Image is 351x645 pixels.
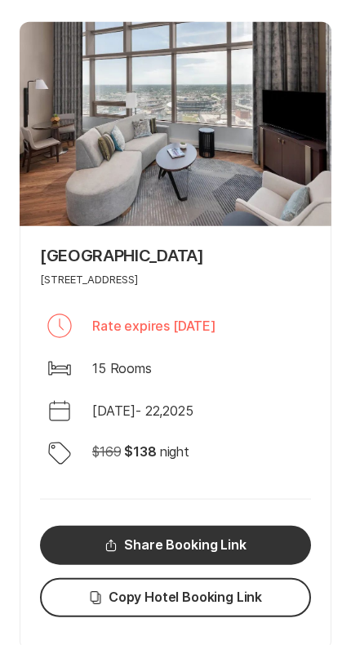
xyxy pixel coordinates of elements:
[92,316,216,336] p: Rate expires [DATE]
[40,526,311,565] button: Share Booking Link
[40,246,311,265] p: [GEOGRAPHIC_DATA]
[124,442,156,461] p: $ 138
[40,578,311,617] button: Copy Hotel Booking Link
[92,401,193,420] p: [DATE] - 22 , 2025
[92,358,152,378] p: 15 Rooms
[160,442,189,461] p: night
[40,272,137,287] p: [STREET_ADDRESS]
[92,442,121,461] p: $ 169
